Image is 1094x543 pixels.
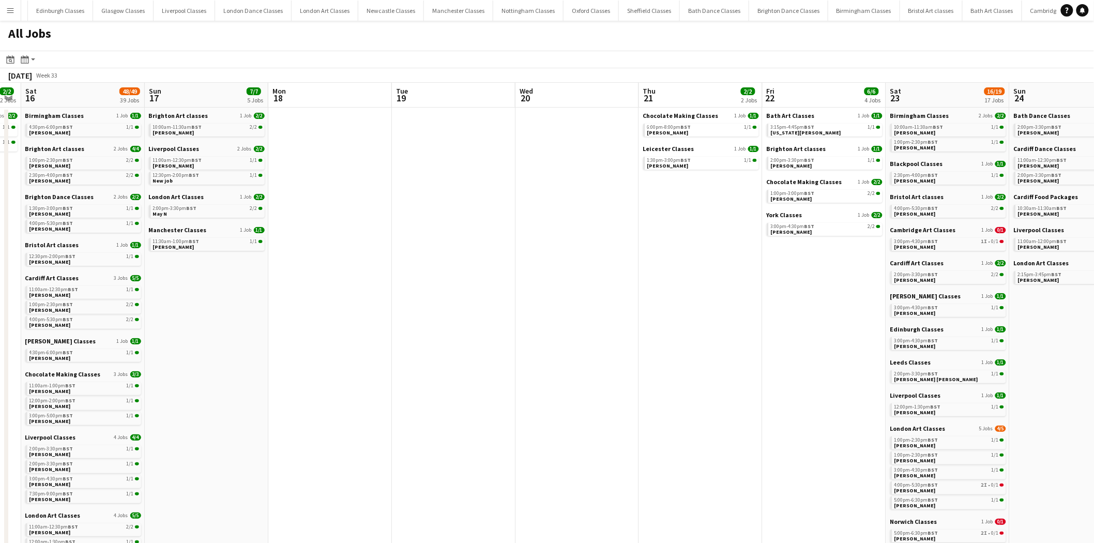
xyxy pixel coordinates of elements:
button: Birmingham Classes [828,1,900,21]
button: Sheffield Classes [619,1,680,21]
button: Nottingham Classes [493,1,564,21]
button: London Dance Classes [215,1,292,21]
div: [DATE] [8,70,32,81]
button: Bath Dance Classes [680,1,749,21]
button: Newcastle Classes [358,1,424,21]
button: Liverpool Classes [154,1,215,21]
button: Brighton Dance Classes [749,1,828,21]
button: Bath Art Classes [963,1,1022,21]
button: London Art Classes [292,1,358,21]
button: Bristol Art classes [900,1,963,21]
button: Oxford Classes [564,1,619,21]
button: Glasgow Classes [93,1,154,21]
button: Edinburgh Classes [28,1,93,21]
button: Manchester Classes [424,1,493,21]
